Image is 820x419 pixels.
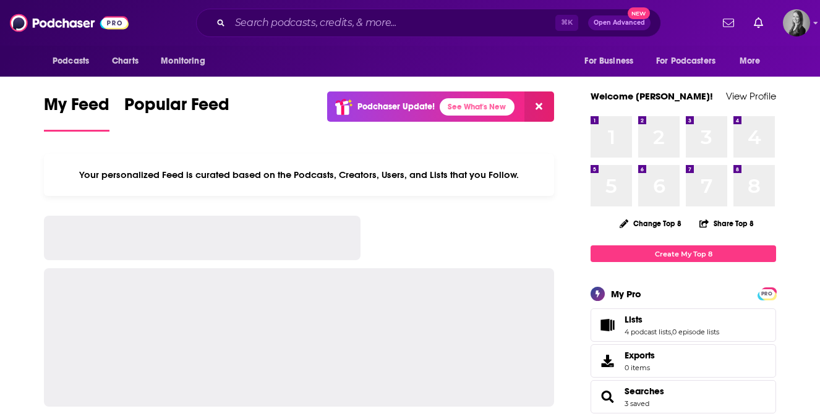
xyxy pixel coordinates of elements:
a: PRO [759,289,774,298]
span: Monitoring [161,53,205,70]
a: See What's New [440,98,515,116]
span: Exports [625,350,655,361]
button: open menu [152,49,221,73]
a: 3 saved [625,399,649,408]
button: Share Top 8 [699,211,754,235]
a: View Profile [726,90,776,102]
a: Searches [595,388,620,405]
span: PRO [759,289,774,298]
div: Your personalized Feed is curated based on the Podcasts, Creators, Users, and Lists that you Follow. [44,154,554,196]
button: Open AdvancedNew [588,15,651,30]
span: More [740,53,761,70]
button: open menu [576,49,649,73]
span: ⌘ K [555,15,578,31]
span: , [671,328,672,336]
span: Searches [591,380,776,413]
button: Show profile menu [783,9,810,36]
input: Search podcasts, credits, & more... [230,13,555,33]
span: Lists [625,314,643,325]
a: Show notifications dropdown [718,12,739,33]
a: Create My Top 8 [591,245,776,262]
span: 0 items [625,363,655,372]
p: Podchaser Update! [357,101,435,112]
a: Exports [591,344,776,378]
a: Lists [625,314,719,325]
a: Welcome [PERSON_NAME]! [591,90,713,102]
span: My Feed [44,94,109,122]
a: Searches [625,386,664,397]
a: Charts [104,49,146,73]
button: open menu [731,49,776,73]
span: For Business [584,53,633,70]
button: Change Top 8 [612,216,689,231]
a: My Feed [44,94,109,132]
div: Search podcasts, credits, & more... [196,9,661,37]
div: My Pro [611,288,641,300]
a: Lists [595,316,620,334]
a: 4 podcast lists [625,328,671,336]
a: Popular Feed [124,94,229,132]
button: open menu [648,49,733,73]
a: Show notifications dropdown [749,12,768,33]
img: User Profile [783,9,810,36]
span: Podcasts [53,53,89,70]
span: Popular Feed [124,94,229,122]
span: New [628,7,650,19]
button: open menu [44,49,105,73]
img: Podchaser - Follow, Share and Rate Podcasts [10,11,129,35]
span: Lists [591,308,776,342]
a: 0 episode lists [672,328,719,336]
span: Charts [112,53,139,70]
span: Open Advanced [594,20,645,26]
span: For Podcasters [656,53,715,70]
span: Logged in as katieTBG [783,9,810,36]
span: Exports [595,352,620,370]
